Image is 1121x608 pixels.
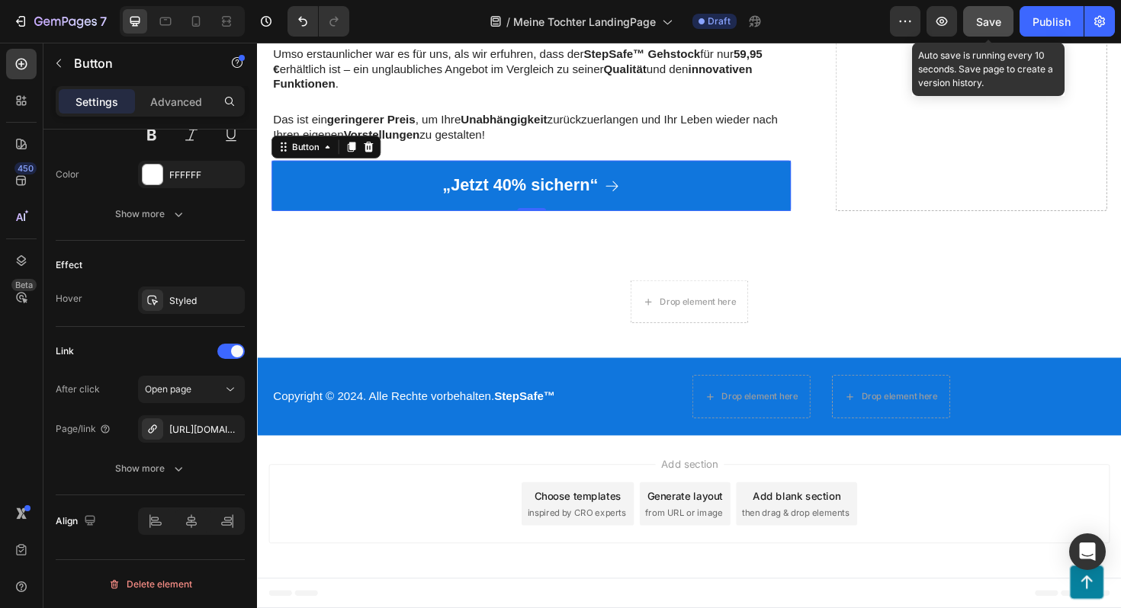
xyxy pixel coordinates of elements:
[1033,14,1071,30] div: Publish
[169,168,241,182] div: FFFFFF
[287,6,349,37] div: Undo/Redo
[708,14,731,28] span: Draft
[422,438,494,454] span: Add section
[100,12,107,30] p: 7
[640,369,721,381] div: Drop element here
[6,6,114,37] button: 7
[14,162,37,174] div: 450
[492,369,573,381] div: Drop element here
[138,376,245,403] button: Open page
[145,383,191,395] span: Open page
[426,268,507,280] div: Drop element here
[56,344,74,358] div: Link
[1069,533,1106,570] div: Open Intercom Messenger
[411,491,493,505] span: from URL or image
[506,14,510,30] span: /
[108,575,192,594] div: Delete element
[286,491,390,505] span: inspired by CRO experts
[56,258,82,272] div: Effect
[56,292,82,306] div: Hover
[11,279,37,291] div: Beta
[525,472,618,488] div: Add blank section
[1020,6,1084,37] button: Publish
[56,168,79,181] div: Color
[150,94,202,110] p: Advanced
[251,368,315,381] strong: StepSafe™
[294,472,386,488] div: Choose templates
[513,491,627,505] span: then drag & drop elements
[976,15,1001,28] span: Save
[513,14,656,30] span: Meine Tochter LandingPage
[56,511,99,532] div: Align
[56,422,111,436] div: Page/link
[75,94,118,110] p: Settings
[115,461,186,476] div: Show more
[115,206,186,222] div: Show more
[963,6,1013,37] button: Save
[56,455,245,482] button: Show more
[56,382,100,396] div: After click
[56,572,245,597] button: Delete element
[56,200,245,228] button: Show more
[169,423,241,437] div: [URL][DOMAIN_NAME]
[257,43,1121,608] iframe: Design area
[17,367,453,383] p: Copyright © 2024. Alle Rechte vorbehalten.
[169,294,241,308] div: Styled
[74,54,204,72] p: Button
[413,472,493,488] div: Generate layout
